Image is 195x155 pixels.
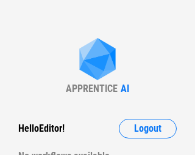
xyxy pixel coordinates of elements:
[18,119,65,138] div: Hello Editor !
[73,38,122,83] img: Apprentice AI
[121,83,129,94] div: AI
[66,83,118,94] div: APPRENTICE
[134,124,161,134] span: Logout
[119,119,177,138] button: Logout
